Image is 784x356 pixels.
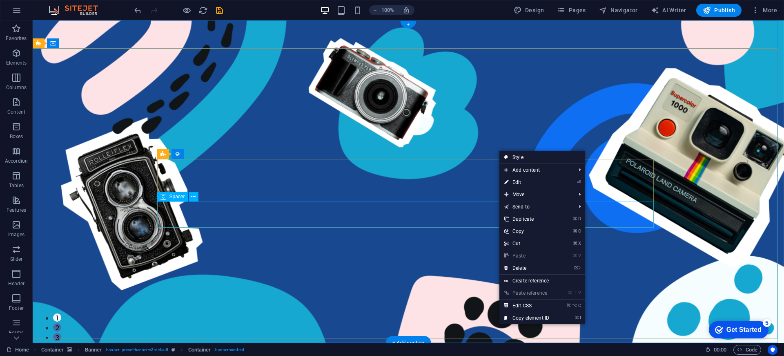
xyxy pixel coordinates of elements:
a: Send to [499,201,572,213]
i: This element contains a background [67,347,72,352]
button: Pages [554,4,589,17]
button: undo [133,5,143,15]
i: V [578,290,581,296]
i: D [578,216,581,222]
a: Click to cancel selection. Double-click to open Pages [7,345,29,355]
div: Get Started 5 items remaining, 0% complete [7,4,66,21]
span: Spacer [169,194,185,199]
button: reload [198,5,208,15]
i: ⌘ [575,315,579,320]
span: Navigator [599,6,638,14]
i: C [578,303,581,308]
a: ⌘VPaste [499,250,554,262]
button: 2 [20,303,29,311]
span: AI Writer [651,6,686,14]
button: 1 [20,293,29,301]
i: ⌘ [573,253,577,258]
span: Add content [499,164,572,176]
p: Features [7,207,26,213]
a: Style [499,151,585,163]
p: Accordion [5,158,28,164]
span: . banner .preset-banner-v3-default [105,345,168,355]
span: Design [514,6,544,14]
button: 100% [369,5,398,15]
button: Code [733,345,761,355]
i: ⌘ [573,216,577,222]
i: ⌘ [573,241,577,246]
i: ⏎ [577,179,581,185]
div: + Add section [386,336,431,350]
span: . banner-content [214,345,244,355]
span: : [719,347,721,353]
button: More [748,4,780,17]
a: ⌘CCopy [499,225,554,237]
p: Favorites [6,35,27,42]
i: ⌘ [573,228,577,234]
span: Code [737,345,757,355]
i: X [578,241,581,246]
a: ⌘XCut [499,237,554,250]
a: ⏎Edit [499,176,554,188]
button: Navigator [596,4,641,17]
h6: Session time [705,345,727,355]
span: Move [499,188,572,201]
p: Columns [6,84,27,91]
i: ⌘ [566,303,571,308]
a: ⌘DDuplicate [499,213,554,225]
div: 5 [60,2,69,10]
a: ⌘⌥CEdit CSS [499,300,554,312]
button: AI Writer [648,4,690,17]
i: ⌥ [572,303,577,308]
span: Pages [557,6,586,14]
span: More [751,6,777,14]
p: Header [8,280,24,287]
div: Design (Ctrl+Alt+Y) [510,4,548,17]
p: Boxes [10,133,23,140]
h6: 100% [381,5,394,15]
i: ⌦ [574,265,581,271]
a: ⌘ICopy element ID [499,312,554,324]
span: Click to select. Double-click to edit [188,345,211,355]
div: Get Started [24,9,59,16]
button: Publish [696,4,742,17]
i: Reload page [198,6,208,15]
i: This element is a customizable preset [171,347,175,352]
button: save [214,5,224,15]
img: Editor Logo [47,5,108,15]
p: Tables [9,182,24,189]
p: Forms [9,329,24,336]
a: ⌦Delete [499,262,554,274]
p: Images [8,231,25,238]
button: Usercentrics [768,345,777,355]
p: Elements [6,60,27,66]
i: On resize automatically adjust zoom level to fit chosen device. [403,7,410,14]
i: V [578,253,581,258]
a: ⌘⇧VPaste reference [499,287,554,299]
p: Slider [10,256,23,262]
i: Save (Ctrl+S) [215,6,224,15]
p: Footer [9,305,24,311]
button: Click here to leave preview mode and continue editing [182,5,192,15]
span: Publish [703,6,735,14]
a: Create reference [499,275,585,287]
div: + [400,21,416,28]
p: Content [7,109,25,115]
i: ⌘ [568,290,572,296]
button: 3 [20,313,29,321]
button: Design [510,4,548,17]
i: Undo: Change text (Ctrl+Z) [133,6,143,15]
i: I [580,315,581,320]
i: C [578,228,581,234]
span: Click to select. Double-click to edit [85,345,102,355]
span: 00 00 [714,345,726,355]
nav: breadcrumb [41,345,244,355]
span: Click to select. Double-click to edit [41,345,64,355]
i: ⇧ [574,290,577,296]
